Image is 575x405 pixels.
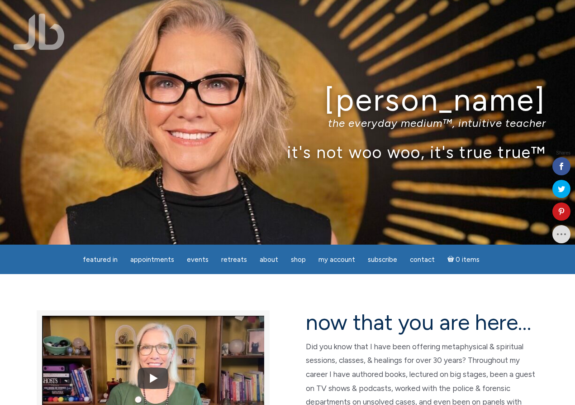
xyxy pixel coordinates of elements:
[556,151,570,155] span: Shares
[291,256,306,264] span: Shop
[368,256,397,264] span: Subscribe
[254,251,284,269] a: About
[29,116,546,130] p: the everyday medium™, intuitive teacher
[14,14,65,50] img: Jamie Butler. The Everyday Medium
[29,142,546,162] p: it's not woo woo, it's true true™
[181,251,214,269] a: Events
[442,250,485,269] a: Cart0 items
[447,256,456,264] i: Cart
[362,251,403,269] a: Subscribe
[456,256,480,263] span: 0 items
[318,256,355,264] span: My Account
[216,251,252,269] a: Retreats
[410,256,435,264] span: Contact
[29,83,546,117] h1: [PERSON_NAME]
[221,256,247,264] span: Retreats
[285,251,311,269] a: Shop
[77,251,123,269] a: featured in
[83,256,118,264] span: featured in
[306,310,539,334] h2: now that you are here…
[125,251,180,269] a: Appointments
[187,256,209,264] span: Events
[313,251,361,269] a: My Account
[130,256,174,264] span: Appointments
[404,251,440,269] a: Contact
[260,256,278,264] span: About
